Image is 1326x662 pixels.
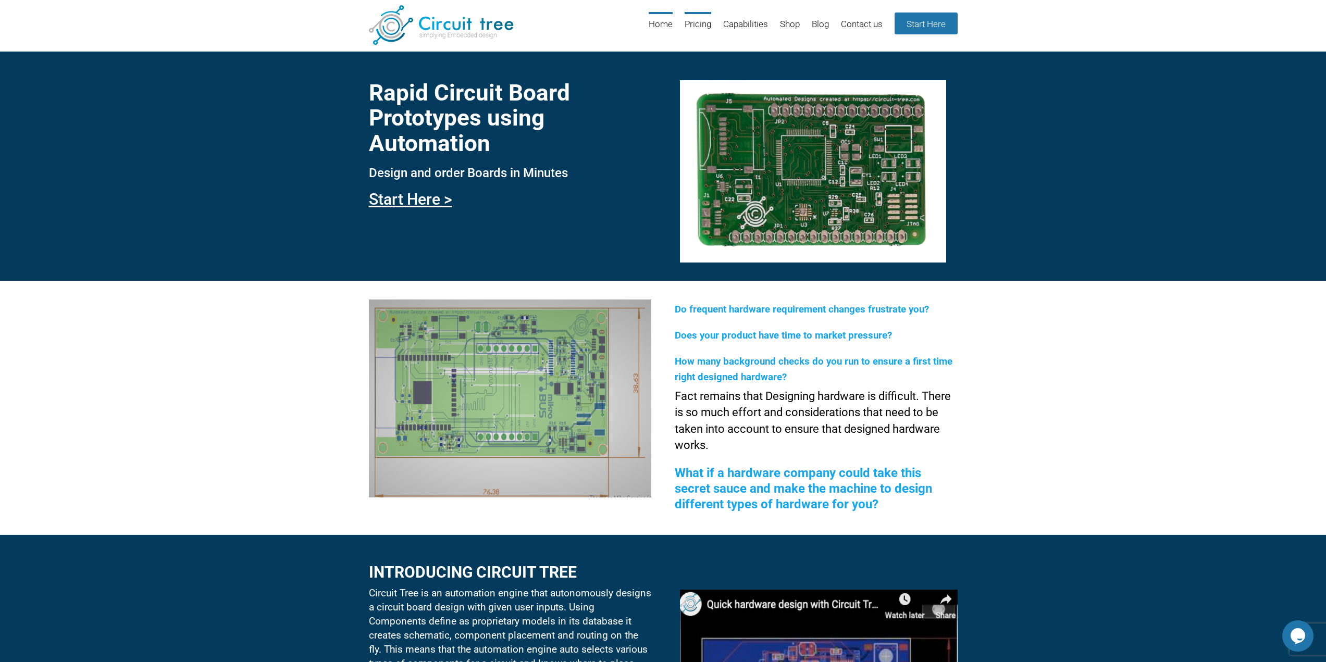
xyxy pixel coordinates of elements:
a: Home [649,12,673,46]
a: Contact us [841,12,883,46]
span: What if a hardware company could take this secret sauce and make the machine to design different ... [675,466,932,511]
a: Blog [812,12,829,46]
a: Pricing [685,12,711,46]
span: How many background checks do you run to ensure a first time right designed hardware? [675,356,952,383]
span: Do frequent hardware requirement changes frustrate you? [675,304,929,315]
p: Fact remains that Designing hardware is difficult. There is so much effort and considerations tha... [675,388,957,454]
img: Circuit Tree [369,5,513,45]
span: Does your product have time to market pressure? [675,330,892,341]
h1: Rapid Circuit Board Prototypes using Automation [369,80,651,156]
a: Start Here > [369,190,452,208]
a: Start Here [895,13,958,34]
a: Shop [780,12,800,46]
a: Capabilities [723,12,768,46]
h2: Introducing circuit tree [369,564,651,581]
h3: Design and order Boards in Minutes [369,166,651,180]
iframe: chat widget [1282,620,1316,652]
